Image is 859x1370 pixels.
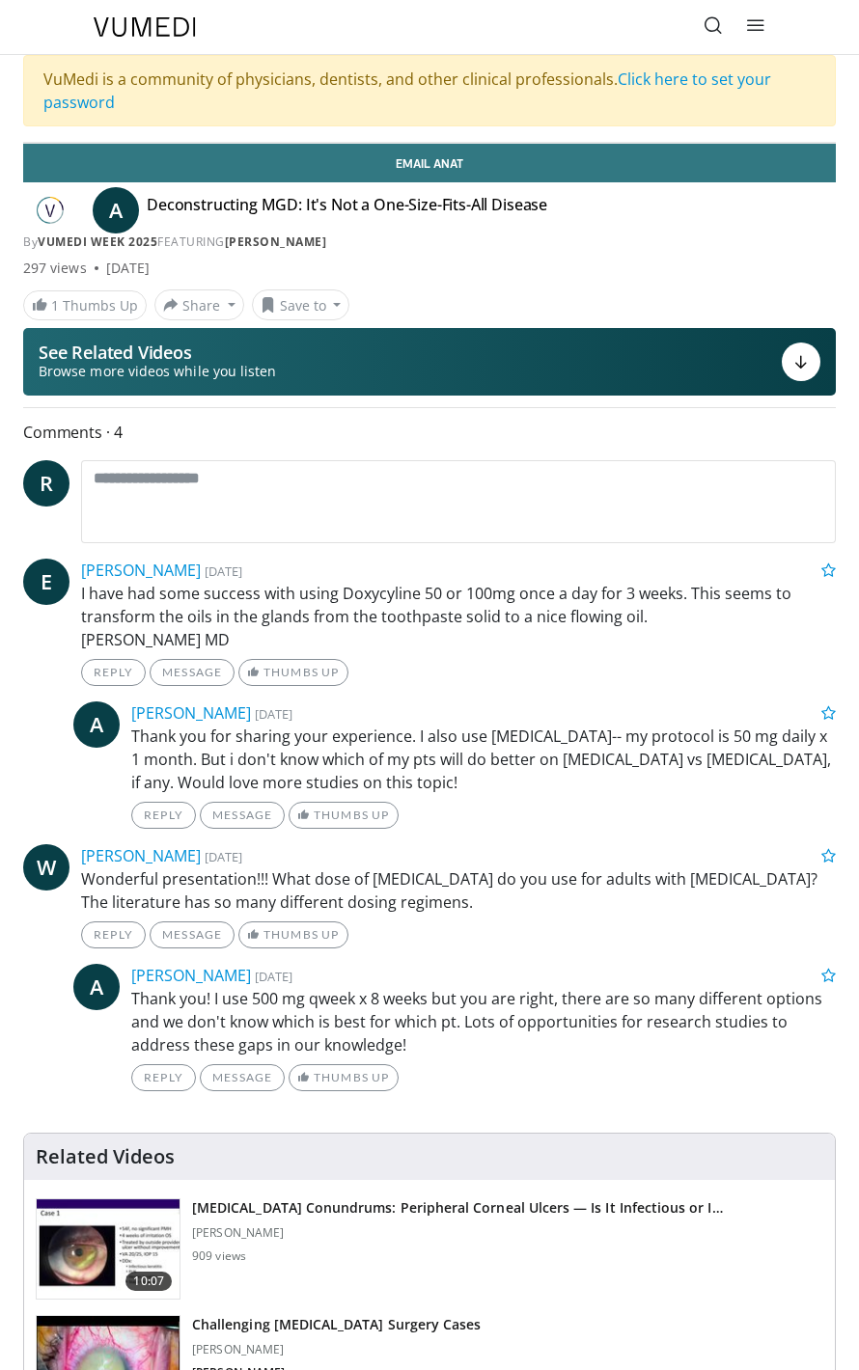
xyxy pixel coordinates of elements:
[73,964,120,1010] a: A
[39,362,276,381] span: Browse more videos while you listen
[131,702,251,724] a: [PERSON_NAME]
[200,1064,285,1091] a: Message
[36,1198,823,1301] a: 10:07 [MEDICAL_DATA] Conundrums: Peripheral Corneal Ulcers — Is It Infectious or I… [PERSON_NAME]...
[252,289,350,320] button: Save to
[289,802,398,829] a: Thumbs Up
[23,844,69,890] a: W
[200,802,285,829] a: Message
[289,1064,398,1091] a: Thumbs Up
[81,867,836,914] p: Wonderful presentation!!! What dose of [MEDICAL_DATA] do you use for adults with [MEDICAL_DATA]? ...
[131,965,251,986] a: [PERSON_NAME]
[131,1064,196,1091] a: Reply
[38,233,157,250] a: Vumedi Week 2025
[131,802,196,829] a: Reply
[37,1199,180,1300] img: 5ede7c1e-2637-46cb-a546-16fd546e0e1e.150x105_q85_crop-smart_upscale.jpg
[94,17,196,37] img: VuMedi Logo
[106,259,150,278] div: [DATE]
[150,659,235,686] a: Message
[255,968,292,985] small: [DATE]
[125,1272,172,1291] span: 10:07
[23,460,69,507] a: R
[73,701,120,748] a: A
[23,195,77,226] img: Vumedi Week 2025
[81,560,201,581] a: [PERSON_NAME]
[147,195,547,226] h4: Deconstructing MGD: It's Not a One-Size-Fits-All Disease
[23,55,836,126] div: VuMedi is a community of physicians, dentists, and other clinical professionals.
[93,187,139,233] a: A
[150,921,235,948] a: Message
[81,659,146,686] a: Reply
[23,290,147,320] a: 1 Thumbs Up
[23,328,836,396] button: See Related Videos Browse more videos while you listen
[81,582,836,651] p: I have had some success with using Doxycyline 50 or 100mg once a day for 3 weeks. This seems to t...
[192,1342,481,1357] p: [PERSON_NAME]
[238,659,347,686] a: Thumbs Up
[192,1225,723,1241] p: [PERSON_NAME]
[192,1315,481,1334] h3: Challenging [MEDICAL_DATA] Surgery Cases
[255,705,292,723] small: [DATE]
[205,562,242,580] small: [DATE]
[51,296,59,315] span: 1
[23,233,836,251] div: By FEATURING
[192,1248,246,1264] p: 909 views
[23,559,69,605] a: E
[192,1198,723,1218] h3: [MEDICAL_DATA] Conundrums: Peripheral Corneal Ulcers — Is It Infectious or I…
[131,987,836,1056] p: Thank you! I use 500 mg qweek x 8 weeks but you are right, there are so many different options an...
[81,921,146,948] a: Reply
[36,1145,175,1168] h4: Related Videos
[81,845,201,866] a: [PERSON_NAME]
[205,848,242,865] small: [DATE]
[238,921,347,948] a: Thumbs Up
[154,289,244,320] button: Share
[23,144,836,182] a: Email Anat
[23,259,87,278] span: 297 views
[225,233,327,250] a: [PERSON_NAME]
[23,420,836,445] span: Comments 4
[131,725,836,794] p: Thank you for sharing your experience. I also use [MEDICAL_DATA]-- my protocol is 50 mg daily x 1...
[39,342,276,362] p: See Related Videos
